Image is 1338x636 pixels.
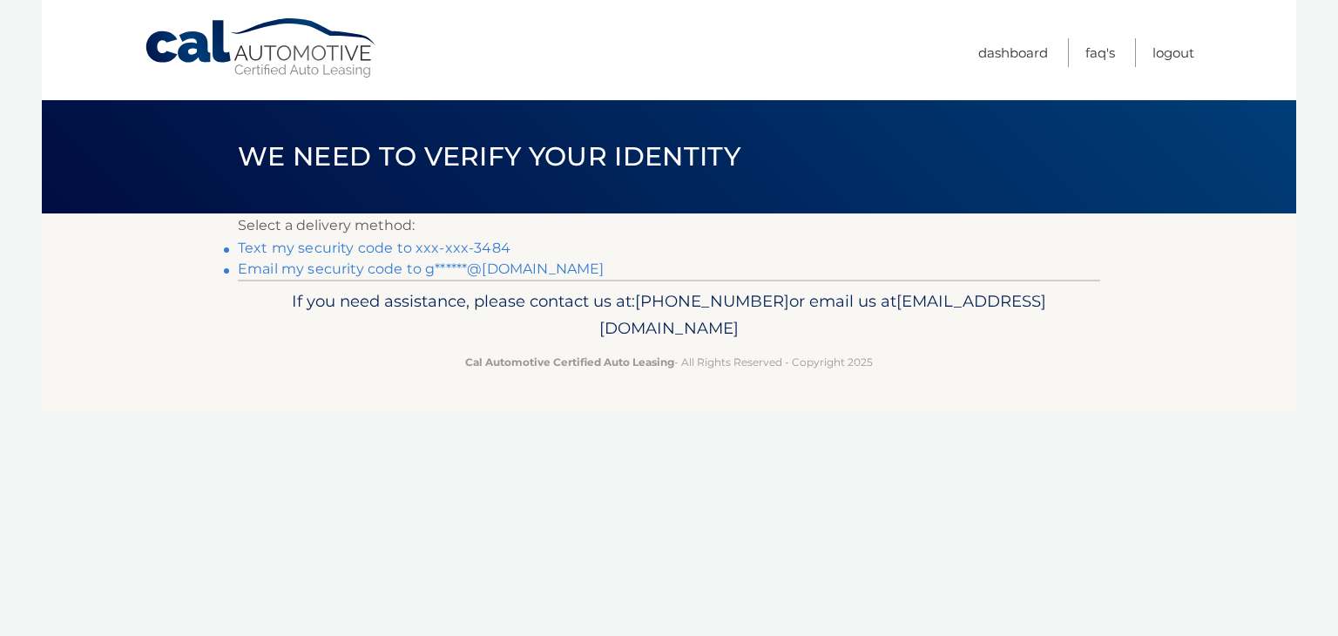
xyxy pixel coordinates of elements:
[1085,38,1115,67] a: FAQ's
[978,38,1048,67] a: Dashboard
[635,291,789,311] span: [PHONE_NUMBER]
[1152,38,1194,67] a: Logout
[465,355,674,369] strong: Cal Automotive Certified Auto Leasing
[238,140,740,173] span: We need to verify your identity
[144,17,379,79] a: Cal Automotive
[238,213,1100,238] p: Select a delivery method:
[249,353,1089,371] p: - All Rights Reserved - Copyright 2025
[249,288,1089,343] p: If you need assistance, please contact us at: or email us at
[238,260,605,277] a: Email my security code to g******@[DOMAIN_NAME]
[238,240,510,256] a: Text my security code to xxx-xxx-3484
